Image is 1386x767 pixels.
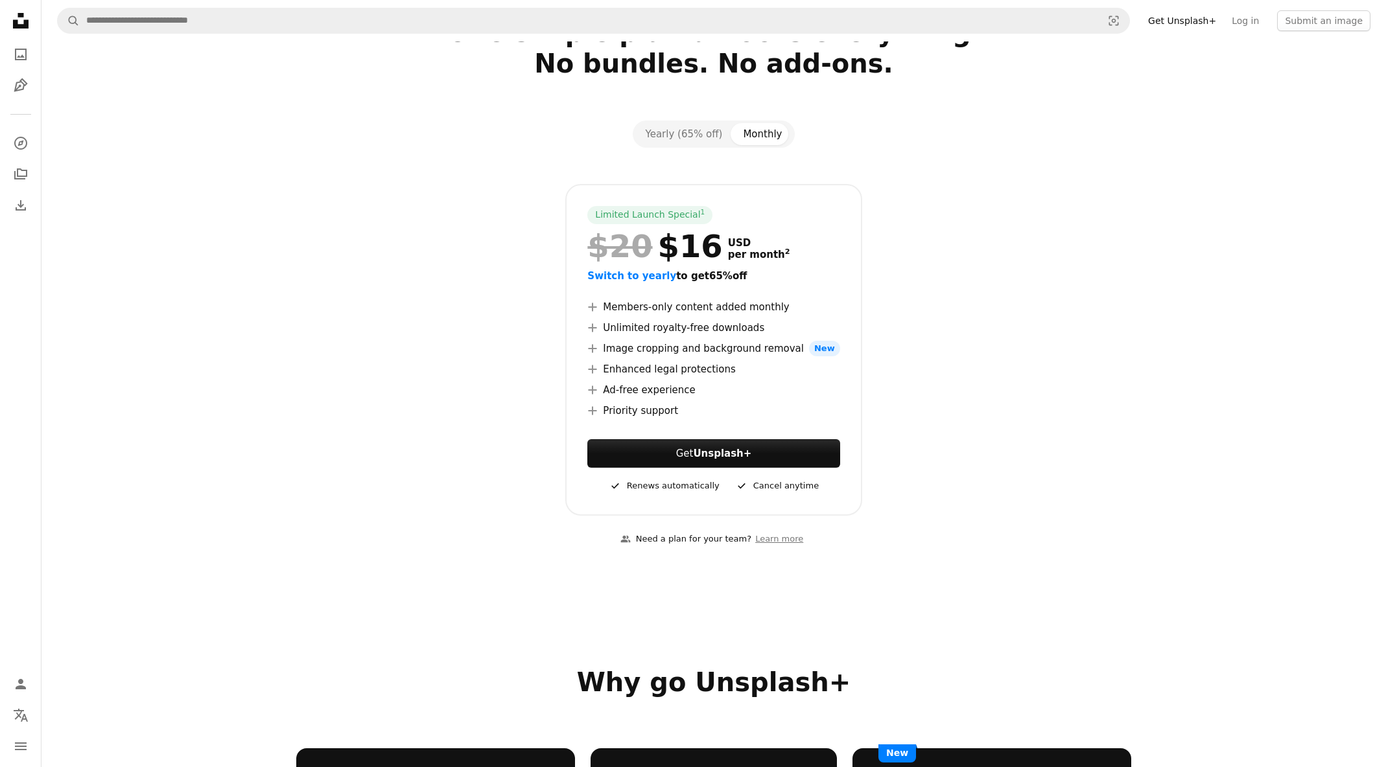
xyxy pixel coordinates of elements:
a: Learn more [751,529,807,550]
div: $16 [587,229,722,263]
li: Ad-free experience [587,382,840,398]
li: Priority support [587,403,840,418]
a: Illustrations [8,73,34,98]
button: Yearly (65% off) [635,123,733,145]
button: Visual search [1098,8,1129,33]
a: Get Unsplash+ [1140,10,1224,31]
li: Image cropping and background removal [587,341,840,356]
span: USD [728,237,790,249]
a: Log in / Sign up [8,671,34,697]
a: Log in [1224,10,1267,31]
button: GetUnsplash+ [587,439,840,468]
li: Members-only content added monthly [587,299,840,315]
a: Download History [8,192,34,218]
sup: 1 [701,208,705,216]
a: Explore [8,130,34,156]
button: Switch to yearlyto get65%off [587,268,747,284]
button: Search Unsplash [58,8,80,33]
a: Collections [8,161,34,187]
button: Monthly [733,123,792,145]
div: Need a plan for your team? [620,532,751,546]
a: Photos [8,41,34,67]
h2: One simple plan unlocks everything. No bundles. No add-ons. [296,17,1131,110]
button: Menu [8,733,34,759]
button: Language [8,702,34,728]
span: $20 [587,229,652,263]
div: Renews automatically [609,478,720,494]
div: Limited Launch Special [587,206,712,224]
a: 1 [698,209,708,222]
a: Home — Unsplash [8,8,34,36]
span: per month [728,249,790,260]
span: Switch to yearly [587,270,676,282]
sup: 2 [785,247,790,256]
button: Submit an image [1277,10,1370,31]
strong: Unsplash+ [693,448,751,459]
span: New [809,341,840,356]
h2: Why go Unsplash+ [296,667,1131,698]
li: Enhanced legal protections [587,361,840,377]
a: 2 [782,249,793,260]
span: New [878,744,916,762]
form: Find visuals sitewide [57,8,1130,34]
div: Cancel anytime [735,478,819,494]
li: Unlimited royalty-free downloads [587,320,840,336]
